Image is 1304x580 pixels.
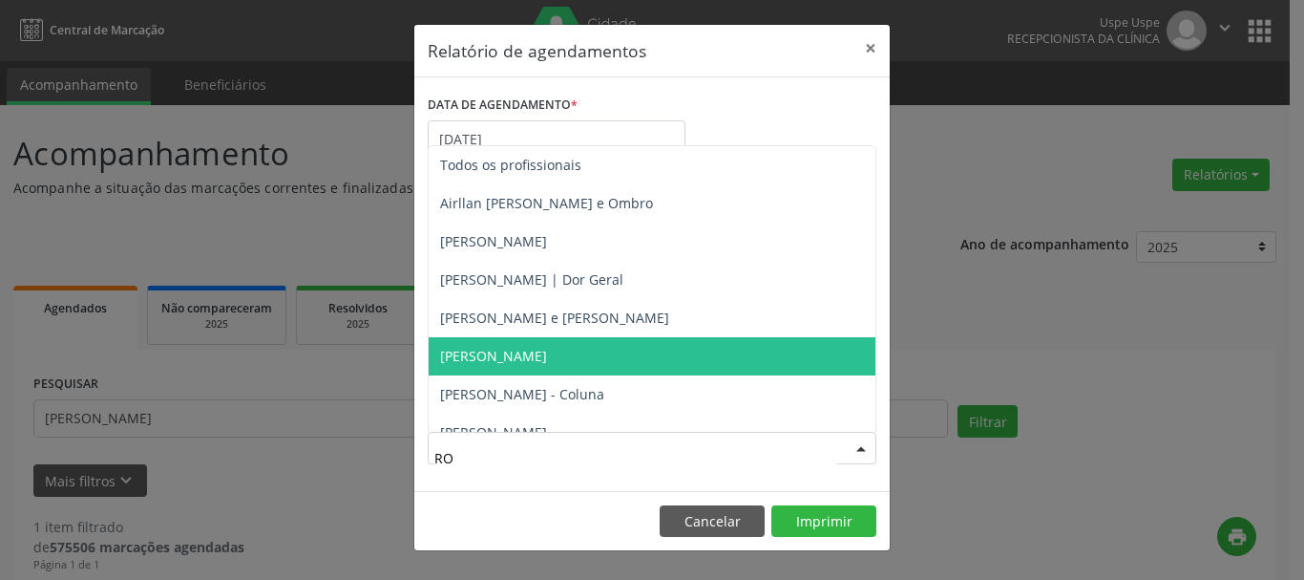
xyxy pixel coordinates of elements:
[428,120,685,159] input: Selecione uma data ou intervalo
[771,505,876,538] button: Imprimir
[440,270,623,289] span: [PERSON_NAME] | Dor Geral
[440,423,547,441] span: [PERSON_NAME]
[428,38,646,63] h5: Relatório de agendamentos
[852,25,890,72] button: Close
[434,439,837,477] input: Selecione um profissional
[440,385,604,403] span: [PERSON_NAME] - Coluna
[440,347,547,365] span: [PERSON_NAME]
[428,91,578,120] label: DATA DE AGENDAMENTO
[440,309,669,327] span: [PERSON_NAME] e [PERSON_NAME]
[440,232,547,250] span: [PERSON_NAME]
[440,194,653,212] span: Airllan [PERSON_NAME] e Ombro
[440,156,581,174] span: Todos os profissionais
[660,505,765,538] button: Cancelar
